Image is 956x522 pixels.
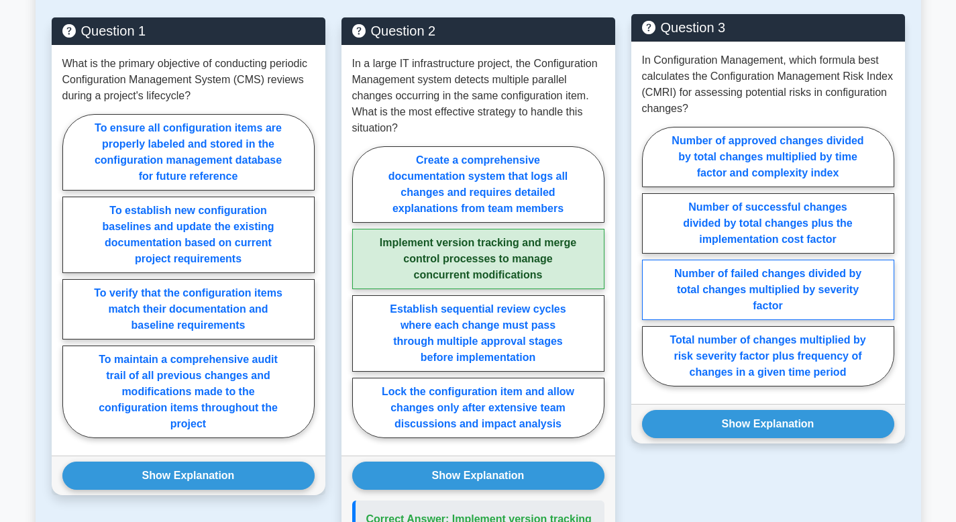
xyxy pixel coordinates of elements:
label: Number of failed changes divided by total changes multiplied by severity factor [642,260,894,320]
label: To verify that the configuration items match their documentation and baseline requirements [62,279,315,340]
label: Establish sequential review cycles where each change must pass through multiple approval stages b... [352,295,604,372]
label: To ensure all configuration items are properly labeled and stored in the configuration management... [62,114,315,191]
label: Number of approved changes divided by total changes multiplied by time factor and complexity index [642,127,894,187]
label: Create a comprehensive documentation system that logs all changes and requires detailed explanati... [352,146,604,223]
label: Number of successful changes divided by total changes plus the implementation cost factor [642,193,894,254]
label: To maintain a comprehensive audit trail of all previous changes and modifications made to the con... [62,346,315,438]
h5: Question 1 [62,23,315,39]
h5: Question 2 [352,23,604,39]
label: Total number of changes multiplied by risk severity factor plus frequency of changes in a given t... [642,326,894,386]
p: In a large IT infrastructure project, the Configuration Management system detects multiple parall... [352,56,604,136]
button: Show Explanation [352,462,604,490]
button: Show Explanation [62,462,315,490]
p: In Configuration Management, which formula best calculates the Configuration Management Risk Inde... [642,52,894,117]
button: Show Explanation [642,410,894,438]
h5: Question 3 [642,19,894,36]
label: To establish new configuration baselines and update the existing documentation based on current p... [62,197,315,273]
label: Implement version tracking and merge control processes to manage concurrent modifications [352,229,604,289]
label: Lock the configuration item and allow changes only after extensive team discussions and impact an... [352,378,604,438]
p: What is the primary objective of conducting periodic Configuration Management System (CMS) review... [62,56,315,104]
